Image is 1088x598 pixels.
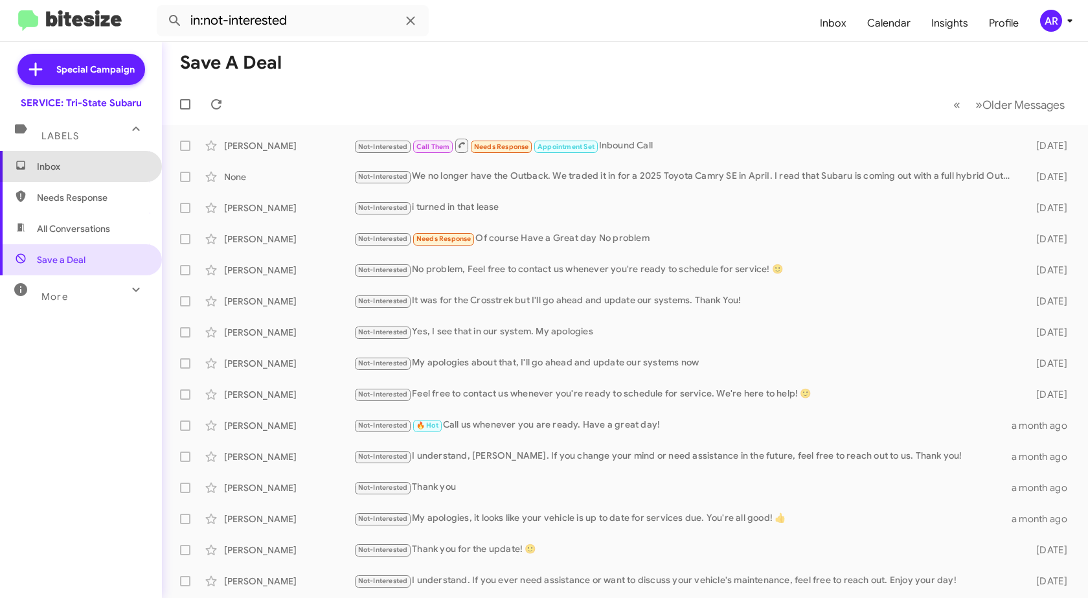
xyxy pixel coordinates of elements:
div: a month ago [1012,419,1078,432]
span: All Conversations [37,222,110,235]
span: Not-Interested [358,514,408,523]
input: Search [157,5,429,36]
div: [DATE] [1018,139,1078,152]
div: [DATE] [1018,544,1078,557]
span: Save a Deal [37,253,85,266]
span: Not-Interested [358,143,408,151]
span: 🔥 Hot [416,421,438,430]
span: Not-Interested [358,421,408,430]
div: Thank you for the update! 🙂 [354,542,1018,557]
div: [DATE] [1018,326,1078,339]
a: Calendar [857,5,921,42]
div: [DATE] [1018,575,1078,588]
div: [PERSON_NAME] [224,419,354,432]
div: [PERSON_NAME] [224,450,354,463]
span: Not-Interested [358,297,408,305]
span: Not-Interested [358,577,408,585]
button: Next [968,91,1072,118]
div: [PERSON_NAME] [224,233,354,246]
div: [DATE] [1018,388,1078,401]
div: [DATE] [1018,201,1078,214]
div: Feel free to contact us whenever you're ready to schedule for service. We're here to help! 🙂 [354,387,1018,402]
span: Older Messages [982,98,1065,112]
div: My apologies about that, I'll go ahead and update our systems now [354,356,1018,371]
div: I understand. If you ever need assistance or want to discuss your vehicle's maintenance, feel fre... [354,573,1018,588]
span: Not-Interested [358,359,408,367]
div: Yes, I see that in our system. My apologies [354,325,1018,339]
div: Call us whenever you are ready. Have a great day! [354,418,1012,433]
span: « [953,97,960,113]
span: Appointment Set [538,143,595,151]
span: More [41,291,68,303]
div: [PERSON_NAME] [224,544,354,557]
a: Profile [979,5,1029,42]
div: [PERSON_NAME] [224,139,354,152]
div: [DATE] [1018,264,1078,277]
button: Previous [946,91,968,118]
div: [DATE] [1018,170,1078,183]
span: Labels [41,130,79,142]
button: AR [1029,10,1074,32]
span: Call Them [416,143,450,151]
div: [PERSON_NAME] [224,575,354,588]
span: Special Campaign [56,63,135,76]
div: [DATE] [1018,295,1078,308]
div: AR [1040,10,1062,32]
div: No problem, Feel free to contact us whenever you're ready to schedule for service! 🙂 [354,262,1018,277]
div: i turned in that lease [354,200,1018,215]
div: [PERSON_NAME] [224,264,354,277]
span: Not-Interested [358,266,408,274]
nav: Page navigation example [946,91,1072,118]
div: a month ago [1012,481,1078,494]
span: Needs Response [474,143,529,151]
span: Needs Response [37,191,147,204]
a: Insights [921,5,979,42]
div: [PERSON_NAME] [224,481,354,494]
div: [PERSON_NAME] [224,295,354,308]
div: [PERSON_NAME] [224,512,354,525]
div: [PERSON_NAME] [224,201,354,214]
div: a month ago [1012,512,1078,525]
div: We no longer have the Outback. We traded it in for a 2025 Toyota Camry SE in ApriI. I read that S... [354,169,1018,184]
span: Not-Interested [358,203,408,212]
div: Inbound Call [354,137,1018,154]
div: It was for the Crosstrek but I'll go ahead and update our systems. Thank You! [354,293,1018,308]
h1: Save a Deal [180,52,282,73]
span: » [975,97,982,113]
div: [DATE] [1018,357,1078,370]
a: Inbox [810,5,857,42]
div: [PERSON_NAME] [224,388,354,401]
div: Of course Have a Great day No problem [354,231,1018,246]
span: Not-Interested [358,452,408,461]
div: I understand, [PERSON_NAME]. If you change your mind or need assistance in the future, feel free ... [354,449,1012,464]
div: My apologies, it looks like your vehicle is up to date for services due. You're all good! 👍 [354,511,1012,526]
span: Not-Interested [358,546,408,554]
span: Not-Interested [358,328,408,336]
span: Not-Interested [358,483,408,492]
div: [PERSON_NAME] [224,326,354,339]
span: Not-Interested [358,235,408,243]
span: Not-Interested [358,390,408,398]
a: Special Campaign [17,54,145,85]
div: None [224,170,354,183]
div: a month ago [1012,450,1078,463]
span: Not-Interested [358,172,408,181]
span: Inbox [37,160,147,173]
span: Needs Response [416,235,471,243]
div: Thank you [354,480,1012,495]
div: [DATE] [1018,233,1078,246]
div: SERVICE: Tri-State Subaru [21,97,142,109]
div: [PERSON_NAME] [224,357,354,370]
